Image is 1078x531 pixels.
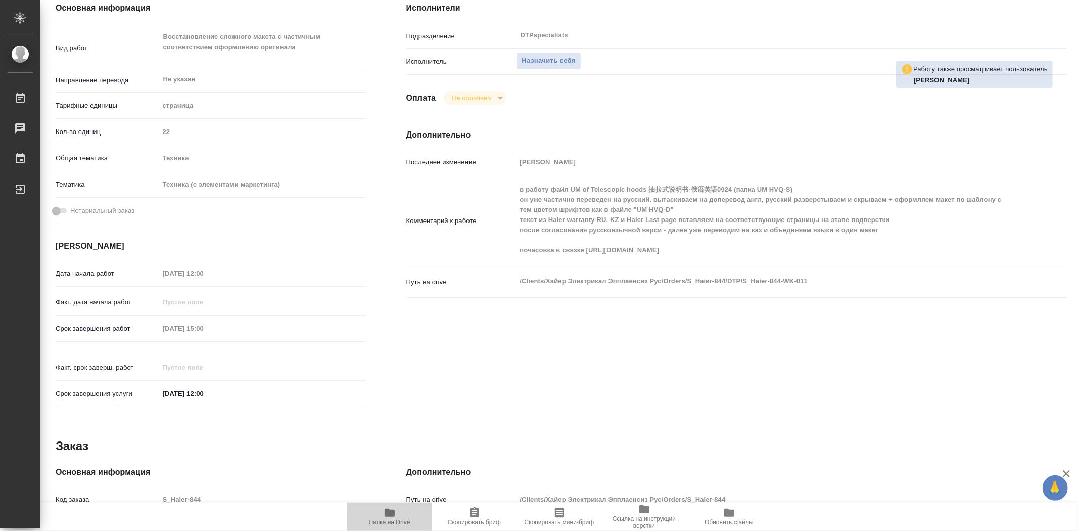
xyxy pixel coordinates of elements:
span: Назначить себя [522,55,576,67]
p: Путь на drive [406,495,517,505]
textarea: /Clients/Хайер Электрикал Эпплаенсиз Рус/Orders/S_Haier-844/DTP/S_Haier-844-WK-011 [517,273,1012,290]
span: Ссылка на инструкции верстки [608,515,681,529]
p: Общая тематика [56,153,159,163]
button: Назначить себя [517,52,581,70]
button: Ссылка на инструкции верстки [602,503,687,531]
p: Заборова Александра [914,75,1048,85]
h4: Основная информация [56,466,366,478]
h4: Исполнители [406,2,1067,14]
p: Срок завершения работ [56,324,159,334]
p: Подразделение [406,31,517,41]
input: Пустое поле [517,155,1012,169]
span: Папка на Drive [369,519,410,526]
h4: [PERSON_NAME] [56,240,366,252]
div: страница [159,97,366,114]
p: Комментарий к работе [406,216,517,226]
p: Вид работ [56,43,159,53]
p: Кол-во единиц [56,127,159,137]
p: Тарифные единицы [56,101,159,111]
span: Нотариальный заказ [70,206,134,216]
p: Направление перевода [56,75,159,85]
button: Не оплачена [449,94,494,102]
input: Пустое поле [159,124,366,139]
p: Исполнитель [406,57,517,67]
h2: Заказ [56,438,88,454]
p: Работу также просматривает пользователь [913,64,1048,74]
h4: Основная информация [56,2,366,14]
input: Пустое поле [159,295,248,309]
p: Код заказа [56,495,159,505]
b: [PERSON_NAME] [914,76,970,84]
input: Пустое поле [159,360,248,375]
input: ✎ Введи что-нибудь [159,386,248,401]
p: Путь на drive [406,277,517,287]
span: Скопировать бриф [448,519,501,526]
div: Подбор [444,91,506,105]
button: Скопировать мини-бриф [517,503,602,531]
h4: Дополнительно [406,129,1067,141]
input: Пустое поле [159,492,366,507]
span: 🙏 [1047,477,1064,499]
div: Техника (с элементами маркетинга) [159,176,366,193]
p: Факт. дата начала работ [56,297,159,307]
div: Техника [159,150,366,167]
input: Пустое поле [159,266,248,281]
span: Скопировать мини-бриф [525,519,594,526]
button: Скопировать бриф [432,503,517,531]
p: Дата начала работ [56,269,159,279]
input: Пустое поле [159,321,248,336]
h4: Дополнительно [406,466,1067,478]
button: Обновить файлы [687,503,772,531]
p: Факт. срок заверш. работ [56,363,159,373]
h4: Оплата [406,92,436,104]
p: Тематика [56,180,159,190]
p: Срок завершения услуги [56,389,159,399]
input: Пустое поле [517,492,1012,507]
textarea: в работу файл UM of Telescopic hoods 抽拉式说明书-俄语英语0924 (папка UM HVQ-S) он уже частично переведен н... [517,181,1012,259]
button: Папка на Drive [347,503,432,531]
button: 🙏 [1043,475,1068,501]
span: Обновить файлы [705,519,754,526]
p: Последнее изменение [406,157,517,167]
